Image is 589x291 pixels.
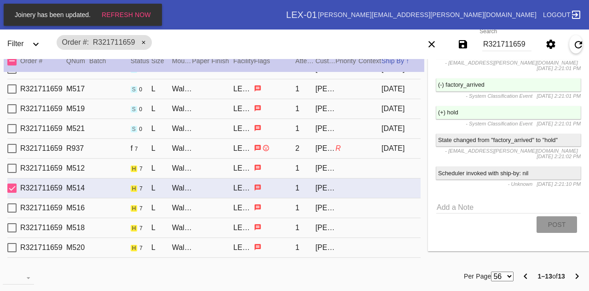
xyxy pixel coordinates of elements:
div: Select Work OrderR321711659M518Hold 7 workflow steps remainingLWalnut (Gallery) / No MatLEX-011[P... [7,218,421,238]
div: L [151,85,172,93]
div: [PERSON_NAME] [315,144,335,153]
span: Shipped [131,86,137,93]
div: M514 [66,184,89,192]
span: Refresh Now [102,11,151,18]
span: Shipped [131,106,137,113]
button: Previous Page [516,267,535,285]
button: Post [537,216,577,233]
md-checkbox: Select Work Order [7,202,21,214]
div: L [151,164,172,172]
div: 1 [295,105,316,113]
div: 1 [295,85,316,93]
span: Hold [131,245,138,251]
div: R321711659 [20,125,66,133]
div: R321711659 [20,184,66,192]
div: [PERSON_NAME] [315,224,335,232]
div: [PERSON_NAME] [315,204,335,212]
span: h [132,185,136,192]
div: R321711659 [20,204,66,212]
div: M521 [66,125,89,133]
span: Order # [62,38,89,46]
button: Next Page [568,267,586,285]
div: [DATE] [381,105,421,113]
div: LEX-01 [233,204,254,212]
div: Select Work OrderR321711659M519Shipped 0 workflow steps remainingLWalnut (Gallery) / No MatLEX-01... [7,99,421,119]
span: 7 workflow steps remaining [139,205,143,212]
span: Joinery has been updated. [12,11,93,18]
div: LEX-01 [233,184,254,192]
div: [PERSON_NAME] [315,243,335,252]
div: R321711659 [20,224,66,232]
span: 0 [139,126,142,132]
div: R321711659 [20,243,66,252]
div: [PERSON_NAME] [315,164,335,172]
span: [DATE] 2:21:10 PM [537,181,581,187]
span: - System Classification Event [466,121,532,126]
div: Walnut (Gallery) / No Mat [172,204,192,212]
md-checkbox: Select Work Order [7,143,21,154]
span: Factory Arrived [131,144,133,152]
div: R321711659 [20,105,66,113]
span: h [132,205,136,212]
div: (+) hold [436,106,581,119]
div: L [151,184,172,192]
div: [DATE] [381,85,421,93]
div: 1 [295,184,316,192]
div: Select Work OrderR321711659M521Shipped 0 workflow steps remainingLWalnut (Gallery) / No MatLEX-01... [7,119,421,139]
div: of [537,271,565,282]
span: 0 workflow steps remaining [139,126,142,132]
div: QNum [66,55,89,66]
div: Ship By ↑ [381,55,421,66]
span: Filter [7,40,24,48]
span: Logout [543,11,571,18]
span: 0 workflow steps remaining [139,106,142,113]
div: 1 [295,125,316,133]
span: - Unknown [508,181,532,187]
span: 7 [135,146,138,152]
div: M520 [66,243,89,252]
a: [PERSON_NAME][EMAIL_ADDRESS][PERSON_NAME][DOMAIN_NAME] [318,11,537,18]
span: h [132,166,136,172]
span: 7 [139,166,143,172]
span: 7 [139,245,143,251]
span: return [262,144,270,152]
div: [PERSON_NAME] [315,85,335,93]
div: M519 [66,105,89,113]
span: Hold [131,225,138,232]
button: Clear filters [422,35,441,53]
div: M518 [66,224,89,232]
div: L [151,243,172,252]
div: LEX-01 [233,125,254,133]
span: 7 [139,205,143,212]
label: Per Page [464,271,491,282]
div: 1 [295,243,316,252]
b: 1–13 [537,273,552,280]
div: Priority [335,55,358,66]
div: LEX-01 [233,243,254,252]
div: LEX-01 [233,164,254,172]
md-checkbox: Select Work Order [7,222,21,234]
span: 7 [139,185,143,192]
div: R321711659 [20,144,66,153]
span: 0 [139,86,142,93]
div: 1 [295,164,316,172]
div: L [151,144,172,153]
span: h [132,245,136,251]
div: Context [358,55,381,66]
div: Walnut (Gallery) / No Mat [172,105,192,113]
span: Size [151,57,164,65]
div: Attempt [295,55,316,66]
div: Facility [233,55,254,66]
div: R937 [66,144,89,153]
div: R321711659 [20,85,66,93]
div: Order # [20,55,66,66]
div: LEX-01 [233,224,254,232]
span: s [132,126,136,132]
span: [DATE] 2:21:01 PM [537,121,581,126]
div: M512 [66,164,89,172]
span: 7 workflow steps remaining [139,185,143,192]
md-checkbox: Select Work Order [7,123,21,135]
span: Has instructions from customer. Has instructions from business. [254,203,261,211]
div: Select Work OrderR321711659M512Hold 7 workflow steps remainingLWalnut (Gallery) / No MatLEX-011[P... [7,159,421,178]
div: L [151,125,172,133]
